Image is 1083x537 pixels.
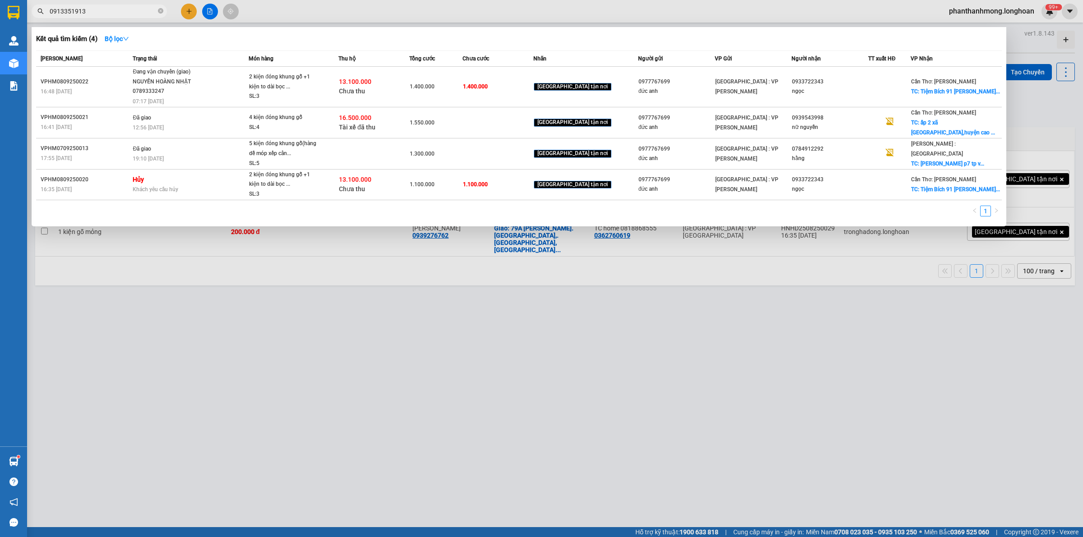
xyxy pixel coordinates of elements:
[41,113,130,122] div: VPHM0809250021
[339,78,371,85] span: 13.100.000
[533,55,546,62] span: Nhãn
[639,77,714,87] div: 0977767699
[105,35,129,42] strong: Bộ lọc
[791,55,821,62] span: Người nhận
[534,181,611,189] span: [GEOGRAPHIC_DATA] tận nơi
[249,92,317,101] div: SL: 3
[9,498,18,506] span: notification
[792,184,868,194] div: ngọc
[981,206,990,216] a: 1
[792,113,868,123] div: 0939543998
[97,32,136,46] button: Bộ lọcdown
[133,186,178,193] span: Khách yêu cầu hủy
[639,113,714,123] div: 0977767699
[868,55,896,62] span: TT xuất HĐ
[249,123,317,133] div: SL: 4
[9,518,18,527] span: message
[9,36,19,46] img: warehouse-icon
[911,55,933,62] span: VP Nhận
[37,8,44,14] span: search
[991,206,1002,216] li: Next Page
[969,206,980,216] button: left
[980,206,991,216] li: 1
[715,78,778,95] span: [GEOGRAPHIC_DATA] : VP [PERSON_NAME]
[911,110,976,116] span: Cần Thơ: [PERSON_NAME]
[41,88,72,95] span: 16:48 [DATE]
[133,98,164,105] span: 07:17 [DATE]
[639,123,714,132] div: đức anh
[792,154,868,163] div: hằng
[911,176,976,183] span: Cần Thơ: [PERSON_NAME]
[715,176,778,193] span: [GEOGRAPHIC_DATA] : VP [PERSON_NAME]
[991,206,1002,216] button: right
[911,186,1000,193] span: TC: Tiệm Bích 91 [PERSON_NAME]...
[911,161,984,167] span: TC: [PERSON_NAME] p7 tp v...
[638,55,663,62] span: Người gửi
[36,34,97,44] h3: Kết quả tìm kiếm ( 4 )
[9,477,18,486] span: question-circle
[339,176,371,183] span: 13.100.000
[715,146,778,162] span: [GEOGRAPHIC_DATA] : VP [PERSON_NAME]
[911,119,995,136] span: TC: ấp 2 xã [GEOGRAPHIC_DATA],huyện cao ...
[339,114,371,121] span: 16.500.000
[339,124,375,131] span: Tài xế đã thu
[534,119,611,127] span: [GEOGRAPHIC_DATA] tận nơi
[410,151,435,157] span: 1.300.000
[133,55,157,62] span: Trạng thái
[792,144,868,154] div: 0784912292
[133,77,200,96] div: NGUYẾN HOÀNG NHẬT 0789333247
[249,55,273,62] span: Món hàng
[410,181,435,188] span: 1.100.000
[9,59,19,68] img: warehouse-icon
[339,185,365,193] span: Chưa thu
[41,144,130,153] div: VPHM0709250013
[792,77,868,87] div: 0933722343
[994,208,999,213] span: right
[792,87,868,96] div: ngọc
[792,123,868,132] div: nữ nguyễn
[249,189,317,199] div: SL: 3
[123,36,129,42] span: down
[410,119,435,126] span: 1.550.000
[339,87,365,95] span: Chưa thu
[715,55,732,62] span: VP Gửi
[158,7,163,16] span: close-circle
[41,175,130,184] div: VPHM0809250020
[9,81,19,91] img: solution-icon
[639,175,714,184] div: 0977767699
[410,83,435,90] span: 1.400.000
[969,206,980,216] li: Previous Page
[249,113,317,123] div: 4 kiện đóng khung gỗ
[133,124,164,131] span: 12:56 [DATE]
[792,175,868,184] div: 0933722343
[9,457,19,466] img: warehouse-icon
[534,150,611,158] span: [GEOGRAPHIC_DATA] tận nơi
[133,115,151,121] span: Đã giao
[639,184,714,194] div: đức anh
[8,6,19,19] img: logo-vxr
[133,156,164,162] span: 19:10 [DATE]
[639,144,714,154] div: 0977767699
[133,176,144,183] strong: Hủy
[639,87,714,96] div: đức anh
[41,155,72,161] span: 17:55 [DATE]
[50,6,156,16] input: Tìm tên, số ĐT hoặc mã đơn
[41,186,72,193] span: 16:35 [DATE]
[41,55,83,62] span: [PERSON_NAME]
[972,208,977,213] span: left
[249,139,317,158] div: 5 kiện đóng khung gỗ(hàng dễ móp xếp cẩn...
[911,141,963,157] span: [PERSON_NAME] : [GEOGRAPHIC_DATA]
[41,124,72,130] span: 16:41 [DATE]
[534,83,611,91] span: [GEOGRAPHIC_DATA] tận nơi
[133,67,200,77] div: Đang vận chuyển (giao)
[249,72,317,92] div: 2 kiện đóng khung gỗ +1 kiện to dài bọc ...
[911,88,1000,95] span: TC: Tiệm Bích 91 [PERSON_NAME]...
[911,78,976,85] span: Cần Thơ: [PERSON_NAME]
[463,55,489,62] span: Chưa cước
[715,115,778,131] span: [GEOGRAPHIC_DATA] : VP [PERSON_NAME]
[249,170,317,189] div: 2 kiện đóng khung gỗ +1 kiện to dài bọc ...
[639,154,714,163] div: đức anh
[17,455,20,458] sup: 1
[158,8,163,14] span: close-circle
[463,181,488,188] span: 1.100.000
